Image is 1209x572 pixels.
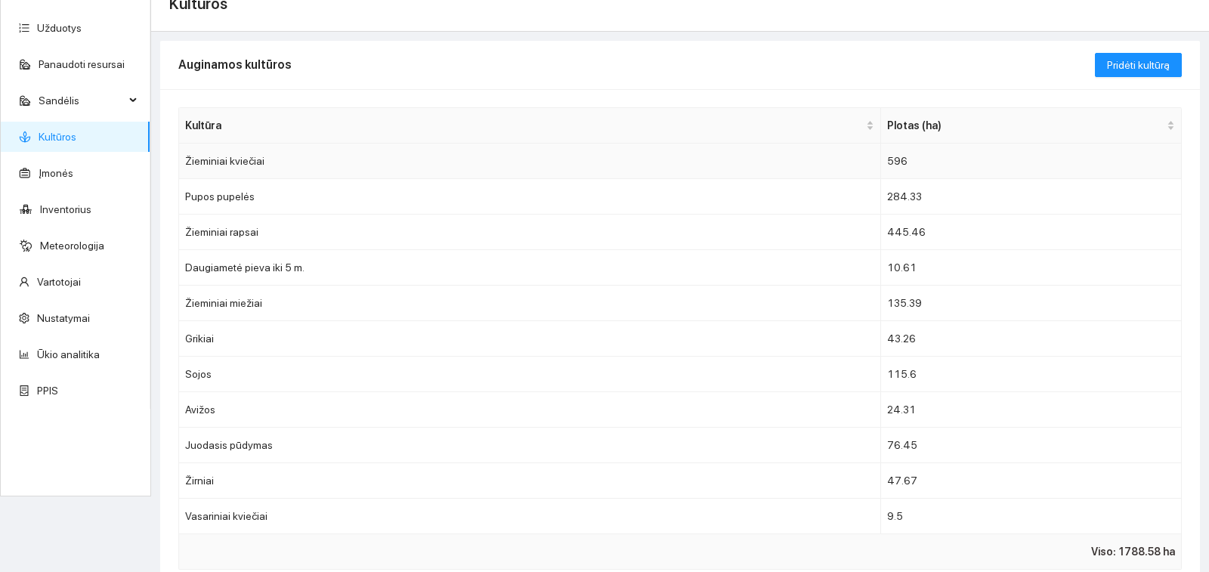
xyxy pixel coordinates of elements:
a: Užduotys [37,22,82,34]
td: 10.61 [881,250,1182,286]
td: 135.39 [881,286,1182,321]
td: Sojos [179,357,881,392]
td: Žirniai [179,463,881,499]
span: Sandėlis [39,85,125,116]
td: Žieminiai kviečiai [179,144,881,179]
div: Auginamos kultūros [178,43,1095,86]
td: 47.67 [881,463,1182,499]
td: 43.26 [881,321,1182,357]
td: Vasariniai kviečiai [179,499,881,534]
a: PPIS [37,385,58,397]
a: Meteorologija [40,240,104,252]
td: 115.6 [881,357,1182,392]
td: 9.5 [881,499,1182,534]
span: Plotas (ha) [887,117,1164,134]
a: Inventorius [40,203,91,215]
td: Daugiametė pieva iki 5 m. [179,250,881,286]
span: Kultūra [185,117,863,134]
a: Panaudoti resursai [39,58,125,70]
a: Kultūros [39,131,76,143]
td: 284.33 [881,179,1182,215]
td: 596 [881,144,1182,179]
span: Viso: 1788.58 ha [1091,543,1175,560]
th: this column's title is Kultūra,this column is sortable [179,108,881,144]
td: Juodasis pūdymas [179,428,881,463]
th: this column's title is Plotas (ha),this column is sortable [881,108,1182,144]
td: 24.31 [881,392,1182,428]
a: Ūkio analitika [37,348,100,360]
td: Avižos [179,392,881,428]
td: 76.45 [881,428,1182,463]
a: Nustatymai [37,312,90,324]
td: Žieminiai rapsai [179,215,881,250]
td: 445.46 [881,215,1182,250]
a: Vartotojai [37,276,81,288]
td: Žieminiai miežiai [179,286,881,321]
td: Grikiai [179,321,881,357]
span: Pridėti kultūrą [1107,57,1170,73]
button: Pridėti kultūrą [1095,53,1182,77]
td: Pupos pupelės [179,179,881,215]
a: Įmonės [39,167,73,179]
